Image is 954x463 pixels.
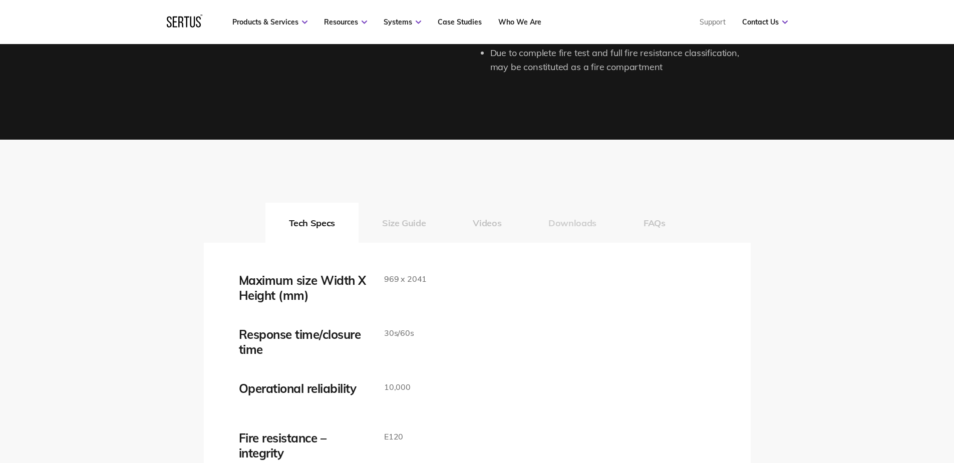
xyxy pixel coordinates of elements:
p: E120 [384,430,403,443]
a: Resources [324,18,367,27]
p: 969 x 2041 [384,273,427,286]
button: Downloads [525,203,620,243]
a: Support [700,18,726,27]
p: 10,000 [384,381,411,394]
p: 30s/60s [384,327,414,340]
div: Operational reliability [239,381,369,396]
div: Maximum size Width X Height (mm) [239,273,369,303]
button: Size Guide [359,203,449,243]
a: Systems [384,18,421,27]
div: Fire resistance – integrity [239,430,369,460]
a: Products & Services [232,18,307,27]
a: Contact Us [742,18,788,27]
div: Response time/closure time [239,327,369,357]
iframe: Chat Widget [774,347,954,463]
button: FAQs [620,203,689,243]
li: Due to complete fire test and full fire resistance classification, may be constituted as a fire c... [490,46,751,75]
a: Case Studies [438,18,482,27]
a: Who We Are [498,18,541,27]
button: Videos [449,203,525,243]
